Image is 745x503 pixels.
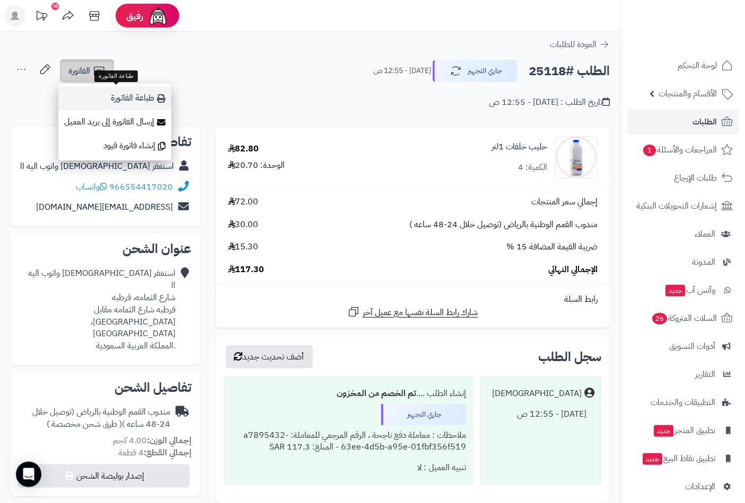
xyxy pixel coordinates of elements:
span: تطبيق المتجر [653,423,715,438]
a: الطلبات [627,109,739,134]
div: الوحدة: 20.70 [228,159,285,172]
a: المراجعات والأسئلة1 [627,137,739,163]
span: لوحة التحكم [678,58,717,73]
a: الفاتورة [60,59,114,83]
a: أدوات التسويق [627,334,739,359]
span: إجمالي سعر المنتجات [531,196,598,208]
small: 4 قطعة [118,446,191,459]
span: 117.30 [228,264,265,276]
h3: سجل الطلب [538,351,601,363]
div: [DEMOGRAPHIC_DATA] [492,388,582,400]
button: جاري التجهيز [433,60,518,82]
a: استغفر [DEMOGRAPHIC_DATA] واتوب اليه اا [20,160,174,173]
h2: تفاصيل العميل [19,136,191,148]
a: العملاء [627,221,739,247]
div: رابط السلة [220,293,606,306]
a: إرسال الفاتورة إلى بريد العميل [58,110,171,134]
a: الإعدادات [627,474,739,499]
span: مندوب القمم الوطنية بالرياض (توصيل خلال 24-48 ساعه ) [409,219,598,231]
a: إشعارات التحويلات البنكية [627,193,739,219]
div: Open Intercom Messenger [16,462,41,487]
span: الإعدادات [685,479,715,494]
button: إصدار بوليصة الشحن [17,464,190,488]
span: العودة للطلبات [550,38,597,51]
span: الإجمالي النهائي [548,264,598,276]
a: لوحة التحكم [627,53,739,78]
small: [DATE] - 12:55 ص [373,66,431,76]
span: طلبات الإرجاع [674,170,717,185]
a: واتساب [76,181,107,193]
span: المراجعات والأسئلة [642,142,717,157]
a: السلات المتروكة26 [627,306,739,331]
a: التطبيقات والخدمات [627,390,739,415]
span: جديد [643,453,662,465]
strong: إجمالي الوزن: [147,434,191,447]
span: الأقسام والمنتجات [659,86,717,101]
div: الكمية: 4 [518,161,547,174]
a: العودة للطلبات [550,38,610,51]
button: أضف تحديث جديد [226,345,313,369]
strong: إجمالي القطع: [144,446,191,459]
div: تنبيه العميل : لا [231,457,466,478]
span: شارك رابط السلة نفسها مع عميل آخر [363,307,478,319]
a: إنشاء فاتورة قيود [58,134,171,158]
span: جديد [654,425,673,437]
span: التقارير [695,367,715,382]
span: ضريبة القيمة المضافة 15 % [506,241,598,253]
a: تطبيق نقاط البيعجديد [627,446,739,471]
span: 1 [643,145,656,156]
a: المدونة [627,249,739,275]
a: وآتس آبجديد [627,277,739,303]
img: 1696968873-27-90x90.jpg [556,136,597,178]
b: تم الخصم من المخزون [337,387,416,400]
a: حليب خلفات 1لتر [492,141,547,153]
div: 82.80 [228,143,259,155]
span: العملاء [695,227,715,241]
span: وآتس آب [664,283,715,298]
a: تطبيق المتجرجديد [627,418,739,443]
img: ai-face.png [147,5,169,26]
span: أدوات التسويق [669,339,715,354]
h2: تفاصيل الشحن [19,381,191,394]
small: 4.00 كجم [113,434,191,447]
span: 15.30 [228,241,259,253]
span: ( طرق شحن مخصصة ) [47,418,122,430]
div: [DATE] - 12:55 ص [487,404,594,425]
span: التطبيقات والخدمات [651,395,715,410]
span: رفيق [126,10,143,22]
span: الطلبات [693,114,717,129]
a: [EMAIL_ADDRESS][DOMAIN_NAME] [36,201,173,213]
span: 26 [652,313,667,325]
div: مندوب القمم الوطنية بالرياض (توصيل خلال 24-48 ساعه ) [19,406,170,430]
a: تحديثات المنصة [28,5,55,29]
span: الفاتورة [68,65,90,77]
span: إشعارات التحويلات البنكية [636,199,717,213]
span: 30.00 [228,219,259,231]
span: تطبيق نقاط البيع [642,451,715,466]
div: تاريخ الطلب : [DATE] - 12:55 ص [489,96,610,109]
div: إنشاء الطلب .... [231,383,466,404]
a: التقارير [627,362,739,387]
a: شارك رابط السلة نفسها مع عميل آخر [347,306,478,319]
a: طباعة الفاتورة [58,86,171,110]
h2: عنوان الشحن [19,242,191,255]
div: جاري التجهيز [381,404,466,425]
div: 10 [51,3,59,10]
div: طباعة الفاتورة [94,70,138,82]
span: 72.00 [228,196,259,208]
a: 966554417020 [109,181,173,193]
span: جديد [665,285,685,297]
span: المدونة [692,255,715,270]
div: ملاحظات : معاملة دفع ناجحة ، الرقم المرجعي للمعاملة: a7895432-63ee-4d5b-a95e-01fbf356f519 - المبل... [231,425,466,458]
h2: الطلب #25118 [529,60,610,82]
a: طلبات الإرجاع [627,165,739,191]
span: السلات المتروكة [651,311,717,326]
div: استغفر [DEMOGRAPHIC_DATA] واتوب اليه اا شارع الثمامه، قرطبه قرطبه شارع الثمامه مقابل [GEOGRAPHIC_... [19,267,176,352]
